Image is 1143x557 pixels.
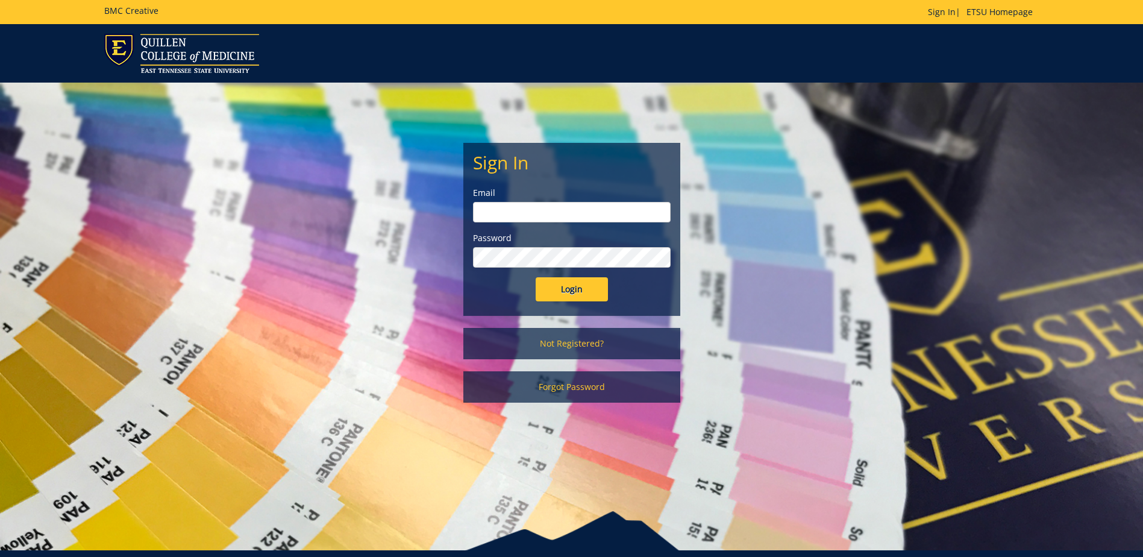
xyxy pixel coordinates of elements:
[960,6,1039,17] a: ETSU Homepage
[536,277,608,301] input: Login
[463,328,680,359] a: Not Registered?
[473,232,671,244] label: Password
[473,187,671,199] label: Email
[104,6,158,15] h5: BMC Creative
[463,371,680,403] a: Forgot Password
[928,6,1039,18] p: |
[928,6,956,17] a: Sign In
[104,34,259,73] img: ETSU logo
[473,153,671,172] h2: Sign In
